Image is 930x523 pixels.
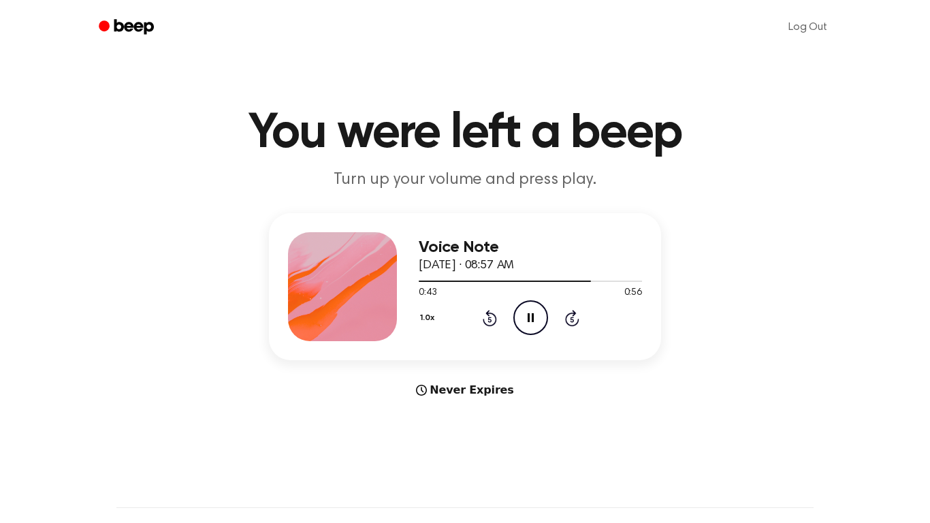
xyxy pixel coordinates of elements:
[116,109,814,158] h1: You were left a beep
[419,306,439,330] button: 1.0x
[204,169,726,191] p: Turn up your volume and press play.
[419,238,642,257] h3: Voice Note
[419,286,436,300] span: 0:43
[775,11,841,44] a: Log Out
[624,286,642,300] span: 0:56
[269,382,661,398] div: Never Expires
[89,14,166,41] a: Beep
[419,259,514,272] span: [DATE] · 08:57 AM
